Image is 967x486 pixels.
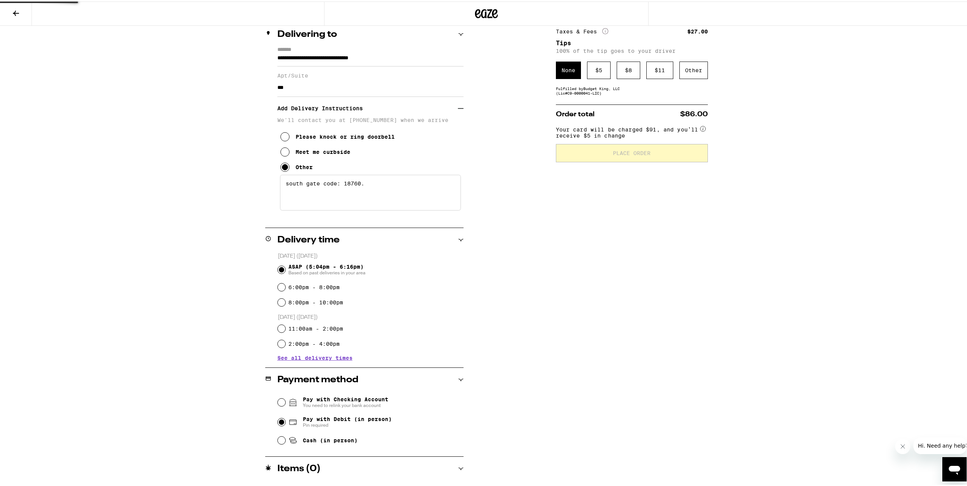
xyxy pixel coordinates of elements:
label: Apt/Suite [277,71,464,77]
span: Pin required [303,421,392,427]
iframe: Close message [895,437,910,453]
span: Order total [556,109,595,116]
label: 6:00pm - 8:00pm [288,283,340,289]
span: ASAP (5:04pm - 6:16pm) [288,262,366,274]
span: You need to relink your bank account [303,401,388,407]
h5: Tips [556,39,708,45]
span: Place Order [613,149,650,154]
p: We'll contact you at [PHONE_NUMBER] when we arrive [277,116,464,122]
button: Other [280,158,313,173]
div: None [556,60,581,78]
h3: Add Delivery Instructions [277,98,458,116]
span: Cash (in person) [303,436,358,442]
span: Hi. Need any help? [5,5,55,11]
h2: Items ( 0 ) [277,463,321,472]
span: $86.00 [680,109,708,116]
button: Please knock or ring doorbell [280,128,395,143]
label: 11:00am - 2:00pm [288,324,343,330]
div: $27.00 [687,27,708,33]
p: [DATE] ([DATE]) [278,251,464,258]
p: 100% of the tip goes to your driver [556,46,708,52]
p: [DATE] ([DATE]) [278,312,464,320]
button: Meet me curbside [280,143,350,158]
label: 2:00pm - 4:00pm [288,339,340,345]
span: Pay with Debit (in person) [303,415,392,421]
div: Fulfilled by Budget King, LLC (Lic# C9-0000041-LIC ) [556,85,708,94]
div: $ 11 [646,60,673,78]
h2: Delivery time [277,234,340,243]
span: Based on past deliveries in your area [288,268,366,274]
div: Other [296,163,313,169]
div: $ 5 [587,60,611,78]
div: Please knock or ring doorbell [296,132,395,138]
div: Other [679,60,708,78]
label: 8:00pm - 10:00pm [288,298,343,304]
div: Meet me curbside [296,147,350,154]
iframe: Button to launch messaging window [942,456,967,480]
button: See all delivery times [277,354,353,359]
iframe: Message from company [913,436,967,453]
h2: Payment method [277,374,358,383]
span: Your card will be charged $91, and you’ll receive $5 in change [556,122,699,137]
h2: Delivering to [277,28,337,38]
div: $ 8 [617,60,640,78]
span: Pay with Checking Account [303,395,388,407]
div: Taxes & Fees [556,27,608,33]
button: Place Order [556,142,708,161]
